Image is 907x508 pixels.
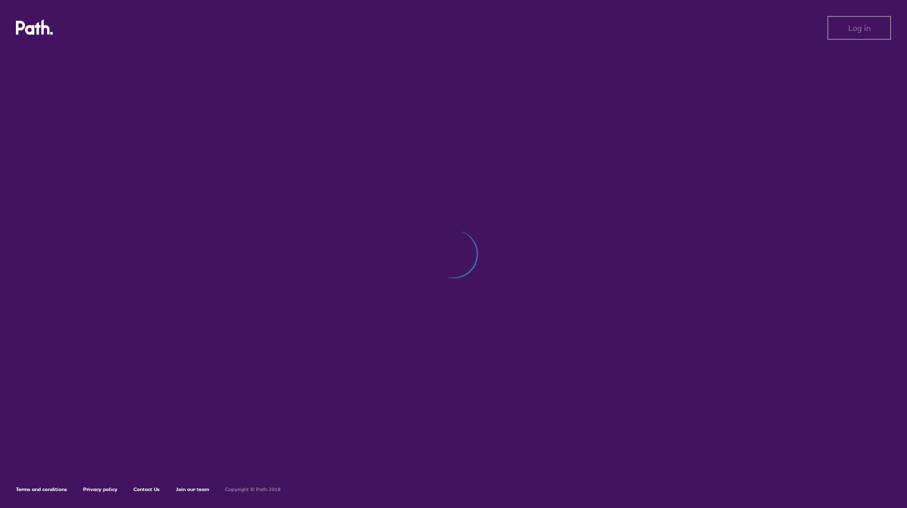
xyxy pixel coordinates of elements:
[848,23,871,32] span: Log in
[16,486,67,493] a: Terms and conditions
[225,487,281,493] h6: Copyright © Path 2018
[83,486,117,493] a: Privacy policy
[176,486,209,493] a: Join our team
[827,16,891,40] button: Log in
[133,486,160,493] a: Contact Us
